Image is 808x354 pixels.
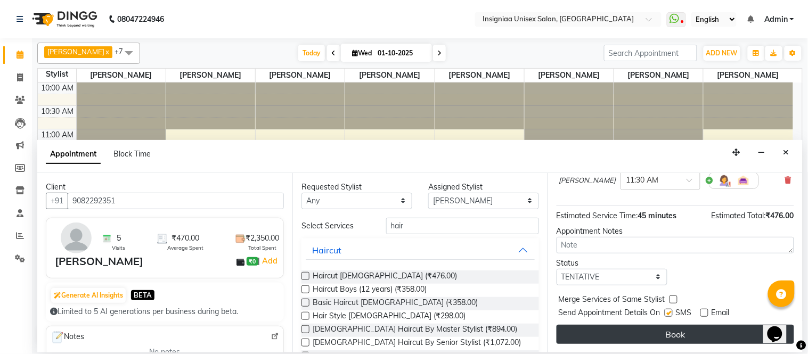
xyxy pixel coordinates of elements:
span: [PERSON_NAME] [345,69,434,82]
span: [DEMOGRAPHIC_DATA] Haircut By Senior Stylist (₹1,072.00) [313,337,521,350]
span: ₹2,350.00 [246,233,279,244]
img: Interior.png [737,174,750,187]
span: [PERSON_NAME] [256,69,345,82]
span: [PERSON_NAME] [166,69,255,82]
img: avatar [61,223,92,253]
div: Stylist [38,69,76,80]
button: Book [557,325,794,344]
span: [PERSON_NAME] [47,47,104,56]
span: ₹476.00 [766,211,794,220]
div: 10:30 AM [39,106,76,117]
div: Requested Stylist [301,182,412,193]
div: Client [46,182,284,193]
span: Merge Services of Same Stylist [559,294,665,307]
div: 10:00 AM [39,83,76,94]
span: +7 [115,47,131,55]
span: ₹470.00 [172,233,199,244]
span: Haircut [DEMOGRAPHIC_DATA] (₹476.00) [313,270,457,284]
div: 11:00 AM [39,129,76,141]
button: +91 [46,193,68,209]
span: 5 [117,233,121,244]
span: ₹0 [247,257,258,266]
span: Average Spent [167,244,203,252]
iframe: chat widget [763,311,797,343]
span: Today [298,45,325,61]
input: 2025-10-01 [374,45,428,61]
input: Search by service name [386,218,539,234]
span: Admin [764,14,788,25]
img: Hairdresser.png [718,174,731,187]
span: Hair Style [DEMOGRAPHIC_DATA] (₹298.00) [313,310,466,324]
div: Status [557,258,667,269]
div: Select Services [293,220,378,232]
div: Assigned Stylist [428,182,539,193]
a: x [104,47,109,56]
div: Limited to 5 AI generations per business during beta. [50,306,280,317]
span: [DEMOGRAPHIC_DATA] Haircut By Master Stylist (₹894.00) [313,324,517,337]
span: Visits [112,244,125,252]
span: Basic Haircut [DEMOGRAPHIC_DATA] (₹358.00) [313,297,478,310]
div: Appointment Notes [557,226,794,237]
span: Estimated Service Time: [557,211,638,220]
span: [PERSON_NAME] [525,69,614,82]
span: [PERSON_NAME] [435,69,524,82]
span: Email [712,307,730,320]
span: [PERSON_NAME] [704,69,793,82]
button: Generate AI Insights [51,288,126,303]
a: Add [260,254,279,267]
button: Close [779,144,794,161]
span: [PERSON_NAME] [559,175,616,186]
button: ADD NEW [704,46,740,61]
span: Haircut Boys (12 years) (₹358.00) [313,284,427,297]
span: Wed [349,49,374,57]
span: Block Time [113,149,151,159]
div: [PERSON_NAME] [55,253,143,269]
span: SMS [676,307,692,320]
input: Search Appointment [604,45,697,61]
span: Appointment [46,145,101,164]
span: [PERSON_NAME] [614,69,703,82]
b: 08047224946 [117,4,164,34]
span: Total Spent [248,244,276,252]
img: logo [27,4,100,34]
span: Notes [51,331,84,344]
span: [PERSON_NAME] [77,69,166,82]
span: | [258,254,279,267]
button: Haircut [306,241,535,260]
span: BETA [131,290,154,300]
input: Search by Name/Mobile/Email/Code [68,193,284,209]
span: ADD NEW [706,49,738,57]
div: Haircut [312,244,341,257]
span: Estimated Total: [712,211,766,220]
span: Send Appointment Details On [559,307,660,320]
span: 45 minutes [638,211,677,220]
